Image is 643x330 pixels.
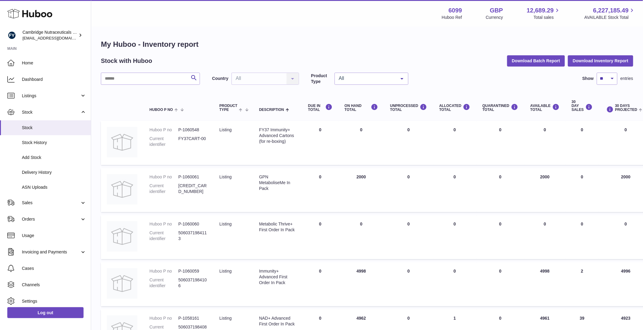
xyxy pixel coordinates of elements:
[566,168,599,212] td: 0
[150,174,178,180] dt: Huboo P no
[219,127,232,132] span: listing
[527,6,561,20] a: 12,689.29 Total sales
[259,108,284,112] span: Description
[150,221,178,227] dt: Huboo P no
[22,109,80,115] span: Stock
[524,121,566,165] td: 0
[384,168,433,212] td: 0
[384,121,433,165] td: 0
[534,15,561,20] span: Total sales
[302,215,339,259] td: 0
[178,230,207,242] dd: 5060371984113
[22,155,86,160] span: Add Stock
[339,168,384,212] td: 2000
[7,307,84,318] a: Log out
[212,76,229,81] label: Country
[22,282,86,288] span: Channels
[384,262,433,306] td: 0
[339,215,384,259] td: 0
[219,174,232,179] span: listing
[530,104,559,112] div: AVAILABLE Total
[178,315,207,321] dd: P-1058161
[219,269,232,273] span: listing
[150,136,178,147] dt: Current identifier
[584,15,636,20] span: AVAILABLE Stock Total
[507,55,565,66] button: Download Batch Report
[433,121,476,165] td: 0
[345,104,378,112] div: ON HAND Total
[259,221,296,233] div: Metabolic Thrive+ First Order In Pack
[107,221,137,252] img: product image
[22,298,86,304] span: Settings
[22,29,77,41] div: Cambridge Nutraceuticals Ltd
[490,6,503,15] strong: GBP
[524,215,566,259] td: 0
[150,277,178,289] dt: Current identifier
[101,57,152,65] h2: Stock with Huboo
[572,100,593,112] div: 30 DAY SALES
[22,93,80,99] span: Listings
[219,104,237,112] span: Product Type
[178,183,207,194] dd: [CREDIT_CARD_NUMBER]
[107,268,137,299] img: product image
[615,104,637,112] span: 30 DAYS PROJECTED
[22,125,86,131] span: Stock
[433,168,476,212] td: 0
[527,6,554,15] span: 12,689.29
[259,268,296,286] div: Immunity+ Advanced First Order In Pack
[178,268,207,274] dd: P-1060059
[449,6,462,15] strong: 6099
[593,6,629,15] span: 6,227,185.49
[583,76,594,81] label: Show
[22,216,80,222] span: Orders
[499,222,502,226] span: 0
[568,55,633,66] button: Download Inventory Report
[22,170,86,175] span: Delivery History
[566,262,599,306] td: 2
[621,76,633,81] span: entries
[7,31,16,40] img: huboo@camnutra.com
[311,73,332,84] label: Product Type
[259,127,296,144] div: FY37 Immunity+ Advanced Cartons (for re-boxing)
[524,262,566,306] td: 4998
[259,315,296,327] div: NAD+ Advanced First Order In Pack
[22,233,86,239] span: Usage
[22,184,86,190] span: ASN Uploads
[22,77,86,82] span: Dashboard
[499,174,502,179] span: 0
[178,277,207,289] dd: 5060371984106
[150,268,178,274] dt: Huboo P no
[178,127,207,133] dd: P-1060548
[302,121,339,165] td: 0
[486,15,503,20] div: Currency
[433,262,476,306] td: 0
[22,140,86,146] span: Stock History
[178,221,207,227] dd: P-1060060
[483,104,518,112] div: QUARANTINED Total
[337,75,396,81] span: All
[22,200,80,206] span: Sales
[390,104,427,112] div: UNPROCESSED Total
[302,262,339,306] td: 0
[339,262,384,306] td: 4998
[22,36,89,40] span: [EMAIL_ADDRESS][DOMAIN_NAME]
[499,127,502,132] span: 0
[308,104,332,112] div: DUE IN TOTAL
[101,40,633,49] h1: My Huboo - Inventory report
[566,215,599,259] td: 0
[150,183,178,194] dt: Current identifier
[259,174,296,191] div: GPN MetaboliseMe In Pack
[22,266,86,271] span: Cases
[384,215,433,259] td: 0
[178,136,207,147] dd: FY37CART-00
[339,121,384,165] td: 0
[584,6,636,20] a: 6,227,185.49 AVAILABLE Stock Total
[150,127,178,133] dt: Huboo P no
[107,127,137,157] img: product image
[178,174,207,180] dd: P-1060061
[219,316,232,321] span: listing
[499,269,502,273] span: 0
[302,168,339,212] td: 0
[499,316,502,321] span: 0
[442,15,462,20] div: Huboo Ref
